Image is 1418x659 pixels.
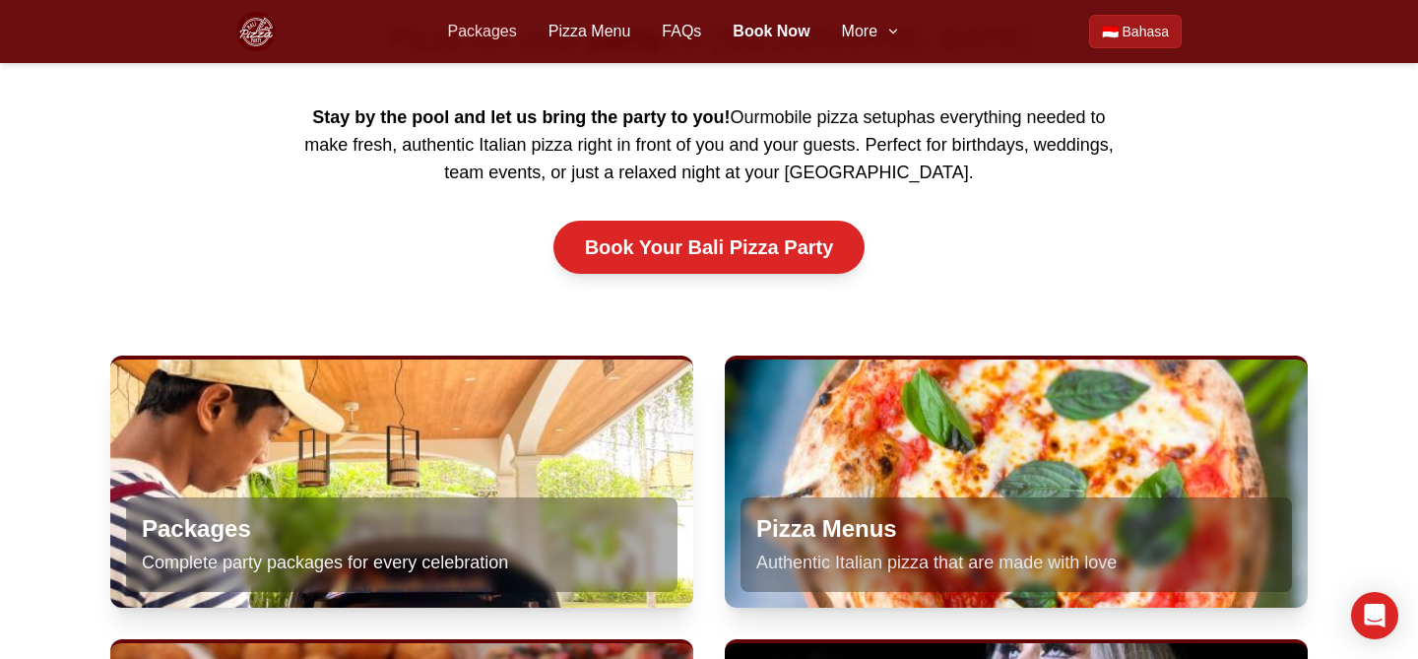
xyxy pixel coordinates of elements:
[447,20,516,43] a: Packages
[842,20,877,43] span: More
[759,107,906,127] a: mobile pizza setup
[1089,15,1182,48] a: Beralih ke Bahasa Indonesia
[1351,592,1398,639] div: Open Intercom Messenger
[110,356,693,608] a: Packages Complete party packages for every celebration
[236,12,276,51] img: Bali Pizza Party Logo
[756,513,1276,545] h3: Pizza Menus
[1123,22,1169,41] span: Bahasa
[553,221,866,274] a: Book Your Bali Pizza Party
[756,549,1276,576] p: Authentic Italian pizza that are made with love
[548,20,631,43] a: Pizza Menu
[142,549,662,576] p: Complete party packages for every celebration
[733,20,809,43] a: Book Now
[725,356,1308,608] a: Pizza Menus Authentic Italian pizza that are made with love
[842,20,901,43] button: More
[142,513,662,545] h3: Packages
[291,103,1127,186] p: Our has everything needed to make fresh, authentic Italian pizza right in front of you and your g...
[662,20,701,43] a: FAQs
[312,107,730,127] strong: Stay by the pool and let us bring the party to you!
